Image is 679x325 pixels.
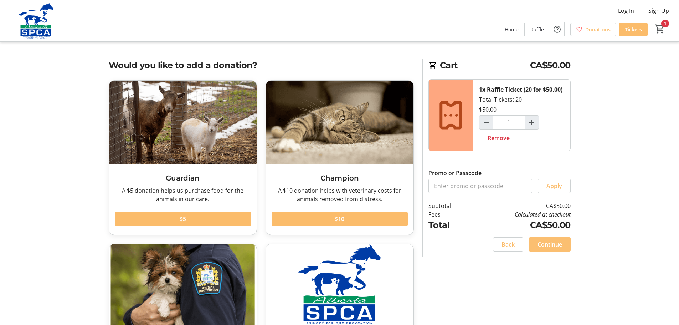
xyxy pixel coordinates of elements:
[180,215,186,223] span: $5
[648,6,669,15] span: Sign Up
[115,212,251,226] button: $5
[115,173,251,183] h3: Guardian
[618,6,634,15] span: Log In
[625,26,642,33] span: Tickets
[525,23,550,36] a: Raffle
[272,212,408,226] button: $10
[538,179,571,193] button: Apply
[501,240,515,249] span: Back
[428,219,470,232] td: Total
[469,219,570,232] td: CA$50.00
[428,210,470,219] td: Fees
[525,116,539,129] button: Increment by one
[469,210,570,219] td: Calculated at checkout
[335,215,344,223] span: $10
[272,173,408,183] h3: Champion
[428,179,532,193] input: Enter promo or passcode
[537,240,562,249] span: Continue
[479,131,518,145] button: Remove
[488,134,510,142] span: Remove
[4,3,68,39] img: Alberta SPCA's Logo
[505,26,519,33] span: Home
[109,81,257,164] img: Guardian
[612,5,640,16] button: Log In
[115,186,251,203] div: A $5 donation helps us purchase food for the animals in our care.
[529,237,571,252] button: Continue
[643,5,675,16] button: Sign Up
[428,169,482,177] label: Promo or Passcode
[570,23,616,36] a: Donations
[109,59,414,72] h2: Would you like to add a donation?
[585,26,611,33] span: Donations
[428,59,571,73] h2: Cart
[550,22,564,36] button: Help
[530,26,544,33] span: Raffle
[499,23,524,36] a: Home
[473,80,570,151] div: Total Tickets: 20
[479,105,497,114] div: $50.00
[653,22,666,35] button: Cart
[546,182,562,190] span: Apply
[619,23,648,36] a: Tickets
[530,59,571,72] span: CA$50.00
[428,202,470,210] td: Subtotal
[266,81,413,164] img: Champion
[479,85,562,94] div: 1x Raffle Ticket (20 for $50.00)
[272,186,408,203] div: A $10 donation helps with veterinary costs for animals removed from distress.
[479,116,493,129] button: Decrement by one
[493,115,525,130] input: Raffle Ticket (20 for $50.00) Quantity
[469,202,570,210] td: CA$50.00
[493,237,523,252] button: Back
